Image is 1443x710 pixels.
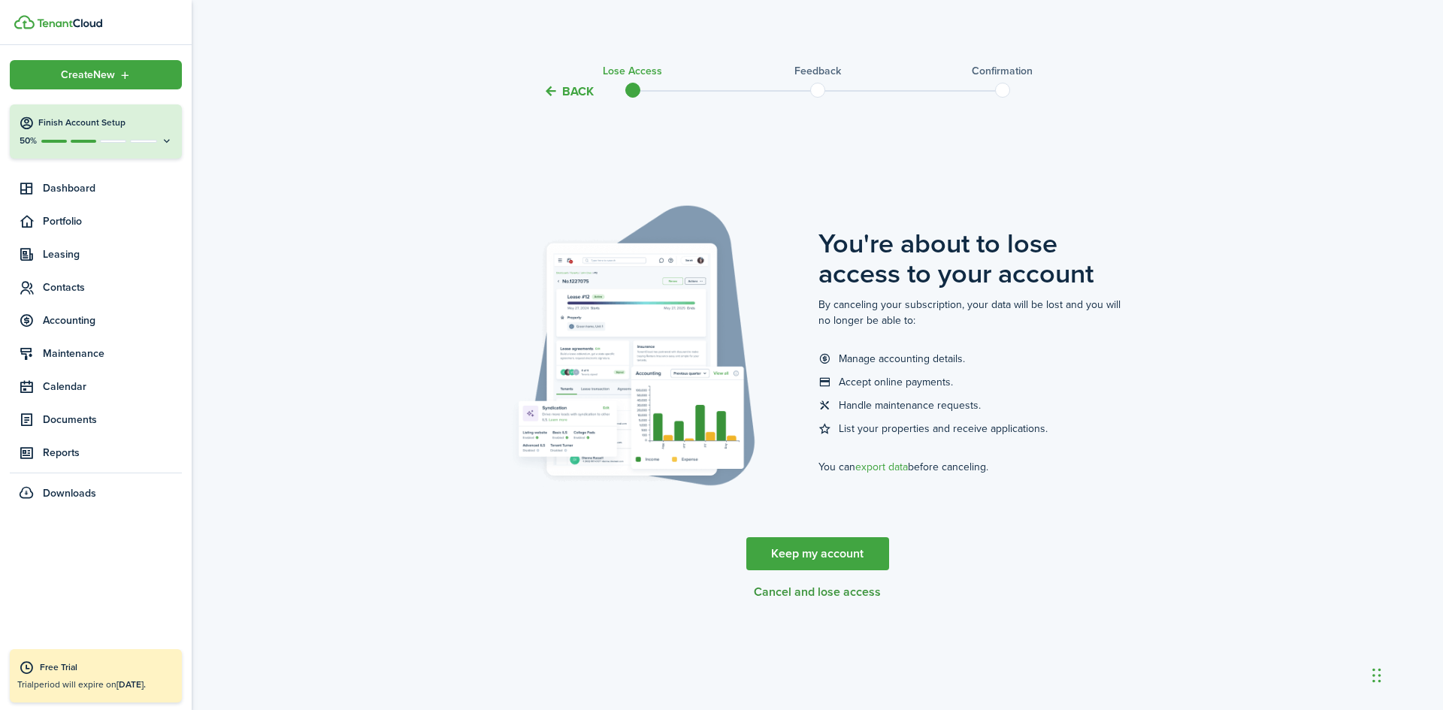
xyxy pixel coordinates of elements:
li: Manage accounting details. [818,351,1133,367]
p: 50% [19,134,38,147]
span: Portfolio [43,213,182,229]
button: Open menu [10,60,182,89]
div: Drag [1372,653,1381,698]
h3: Confirmation [972,63,1033,79]
span: Accounting [43,313,182,328]
li: Handle maintenance requests. [818,397,1133,413]
span: Maintenance [43,346,182,361]
a: Reports [10,438,182,467]
span: Calendar [43,379,182,394]
img: TenantCloud [14,15,35,29]
span: Leasing [43,246,182,262]
placeholder-page-title: You're about to lose access to your account [818,191,1133,289]
h4: Finish Account Setup [38,116,173,129]
span: Create New [61,70,115,80]
a: Free TrialTrialperiod will expire on[DATE]. [10,649,182,702]
img: Access image [502,191,777,500]
span: Reports [43,445,182,461]
span: Dashboard [43,180,182,196]
iframe: Chat Widget [1368,638,1443,710]
b: [DATE]. [116,678,146,691]
button: Cancel and lose access [754,585,881,599]
button: Finish Account Setup50% [10,104,182,159]
button: export data [855,459,908,475]
p: You can before canceling. [818,459,1133,475]
a: Dashboard [10,174,182,203]
h3: Feedback [794,63,841,79]
span: period will expire on [34,678,146,691]
p: By canceling your subscription, your data will be lost and you will no longer be able to: [818,297,1133,328]
li: Accept online payments. [818,374,1133,390]
li: List your properties and receive applications. [818,421,1133,437]
h3: Lose access [603,63,662,79]
button: Back [543,83,594,99]
span: Documents [43,412,182,428]
p: Trial [17,678,174,691]
img: TenantCloud [37,19,102,28]
span: Contacts [43,279,182,295]
span: Downloads [43,485,96,501]
a: Keep my account [746,537,889,570]
div: Free Trial [40,660,174,675]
